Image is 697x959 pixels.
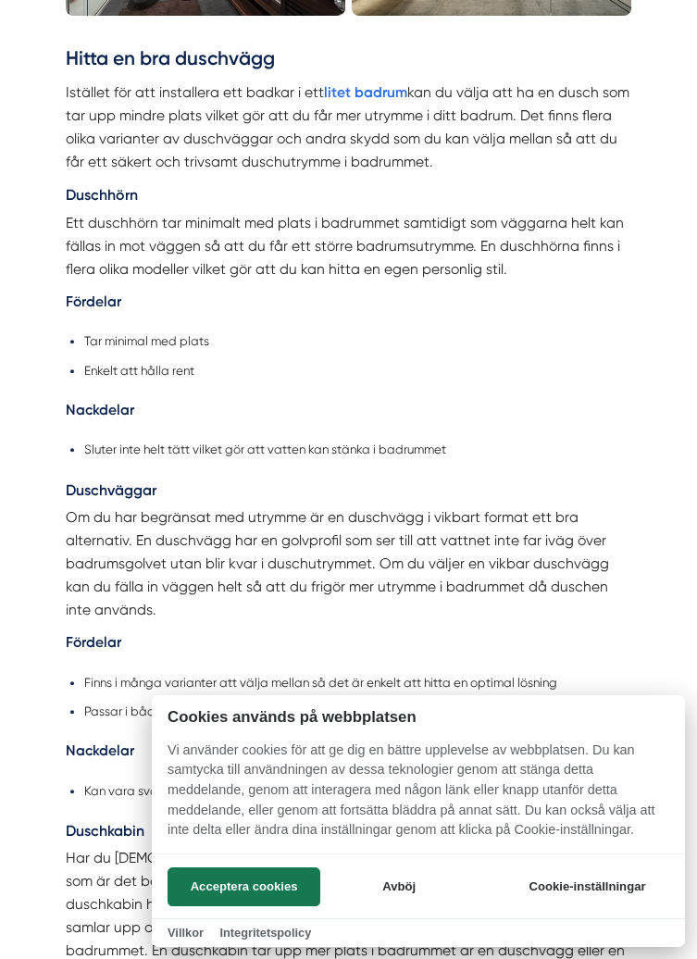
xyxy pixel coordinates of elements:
h2: Cookies används på webbplatsen [152,708,685,726]
button: Avböj [325,867,473,906]
button: Acceptera cookies [168,867,320,906]
p: Vi använder cookies för att ge dig en bättre upplevelse av webbplatsen. Du kan samtycka till anvä... [152,741,685,853]
a: Villkor [168,926,204,940]
button: Cookie-inställningar [506,867,668,906]
a: Integritetspolicy [219,926,311,940]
